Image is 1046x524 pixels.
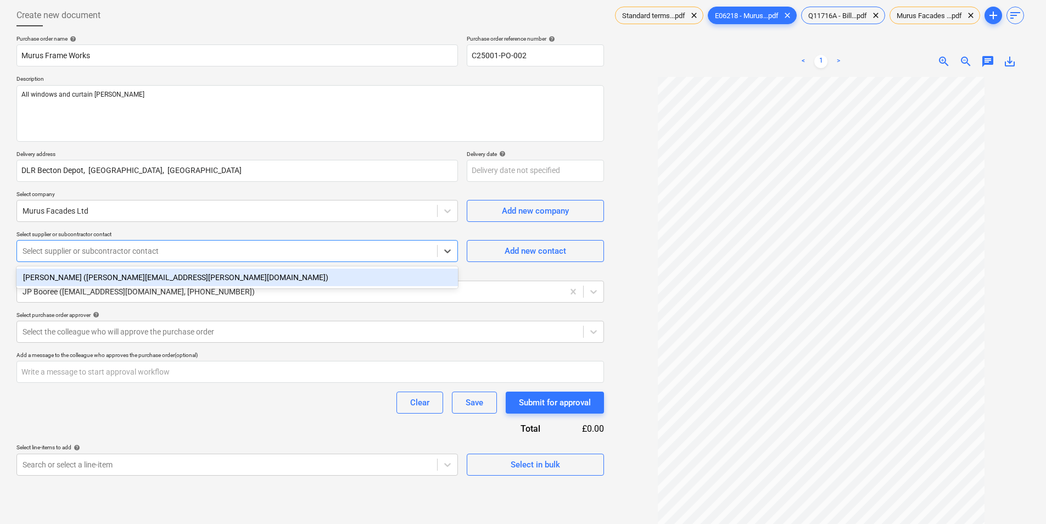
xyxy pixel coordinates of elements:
span: help [497,150,506,157]
span: E06218 - Murus...pdf [708,12,785,20]
p: Description [16,75,604,85]
div: [PERSON_NAME] ([PERSON_NAME][EMAIL_ADDRESS][PERSON_NAME][DOMAIN_NAME]) [16,269,458,286]
span: clear [869,9,882,22]
div: Total [461,422,558,435]
div: Delivery date [467,150,604,158]
span: add [987,9,1000,22]
span: zoom_in [937,55,950,68]
button: Save [452,392,497,414]
div: Purchase order reference number [467,35,604,42]
p: Delivery address [16,150,458,160]
span: Murus Facades ...pdf [890,12,969,20]
span: sort [1009,9,1022,22]
div: £0.00 [558,422,604,435]
input: Reference number [467,44,604,66]
span: help [546,36,555,42]
a: Next page [832,55,845,68]
span: help [91,311,99,318]
span: save_alt [1003,55,1016,68]
button: Clear [396,392,443,414]
div: Murus Facades ...pdf [890,7,980,24]
div: Clear [410,395,429,410]
textarea: All windows and curtain [PERSON_NAME] [16,85,604,142]
button: Add new contact [467,240,604,262]
button: Select in bulk [467,454,604,476]
div: Select purchase order approver [16,311,604,319]
div: Submit for approval [519,395,591,410]
p: Select supplier or subcontractor contact [16,231,458,240]
input: Write a message to start approval workflow [16,361,604,383]
div: Add new contact [505,244,566,258]
div: Add new company [502,204,569,218]
span: help [71,444,80,451]
input: Delivery date not specified [467,160,604,182]
div: Standard terms...pdf [615,7,703,24]
div: Save [466,395,483,410]
button: Add new company [467,200,604,222]
span: help [68,36,76,42]
span: clear [964,9,977,22]
div: E06218 - Murus...pdf [708,7,797,24]
div: Q11716A - Bill...pdf [801,7,885,24]
button: Submit for approval [506,392,604,414]
div: Select in bulk [511,458,560,472]
a: Page 1 is your current page [814,55,827,68]
input: Document name [16,44,458,66]
div: Select line-items to add [16,444,458,451]
span: Q11716A - Bill...pdf [802,12,874,20]
div: Add a message to the colleague who approves the purchase order (optional) [16,352,604,359]
div: Purchase order name [16,35,458,42]
span: zoom_out [959,55,972,68]
span: Create new document [16,9,100,22]
p: Select company [16,191,458,200]
input: Delivery address [16,160,458,182]
div: David Cooper (david.cooper@murusfacades.co.uk) [16,269,458,286]
span: clear [687,9,701,22]
a: Previous page [797,55,810,68]
span: Standard terms...pdf [616,12,692,20]
span: chat [981,55,994,68]
iframe: Chat Widget [991,471,1046,524]
span: clear [781,9,794,22]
